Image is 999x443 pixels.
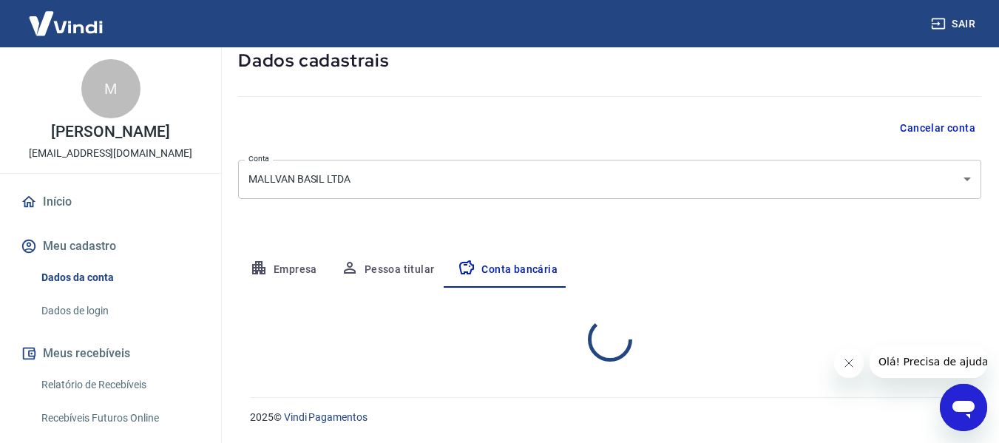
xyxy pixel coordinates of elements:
[238,49,981,72] h5: Dados cadastrais
[238,252,329,288] button: Empresa
[940,384,987,431] iframe: Botão para abrir a janela de mensagens
[18,1,114,46] img: Vindi
[18,186,203,218] a: Início
[35,403,203,433] a: Recebíveis Futuros Online
[446,252,569,288] button: Conta bancária
[248,153,269,164] label: Conta
[329,252,447,288] button: Pessoa titular
[238,160,981,199] div: MALLVAN BASIL LTDA
[35,370,203,400] a: Relatório de Recebíveis
[834,348,864,378] iframe: Fechar mensagem
[250,410,964,425] p: 2025 ©
[284,411,368,423] a: Vindi Pagamentos
[81,59,140,118] div: M
[35,296,203,326] a: Dados de login
[870,345,987,378] iframe: Mensagem da empresa
[29,146,192,161] p: [EMAIL_ADDRESS][DOMAIN_NAME]
[51,124,169,140] p: [PERSON_NAME]
[18,230,203,263] button: Meu cadastro
[9,10,124,22] span: Olá! Precisa de ajuda?
[928,10,981,38] button: Sair
[18,337,203,370] button: Meus recebíveis
[894,115,981,142] button: Cancelar conta
[35,263,203,293] a: Dados da conta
